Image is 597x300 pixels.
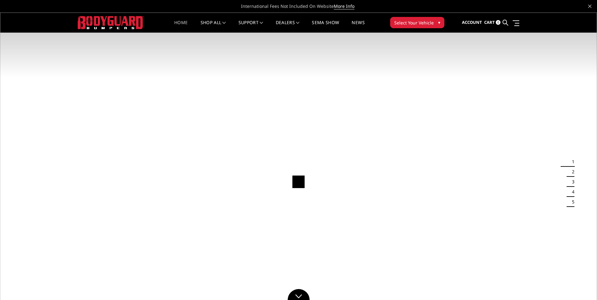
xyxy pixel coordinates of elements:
a: Support [238,20,263,33]
button: 3 of 5 [568,177,574,187]
span: Account [462,19,482,25]
button: 4 of 5 [568,187,574,197]
span: 0 [496,20,500,25]
button: 1 of 5 [568,157,574,167]
button: 2 of 5 [568,167,574,177]
a: Cart 0 [484,14,500,31]
span: ▾ [438,19,440,26]
a: Click to Down [288,289,310,300]
span: Cart [484,19,495,25]
a: shop all [201,20,226,33]
a: Dealers [276,20,300,33]
a: More Info [334,3,354,9]
a: Home [174,20,188,33]
button: 5 of 5 [568,197,574,207]
a: SEMA Show [312,20,339,33]
a: News [352,20,364,33]
img: BODYGUARD BUMPERS [78,16,144,29]
a: Account [462,14,482,31]
button: Select Your Vehicle [390,17,444,28]
span: Select Your Vehicle [394,19,434,26]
